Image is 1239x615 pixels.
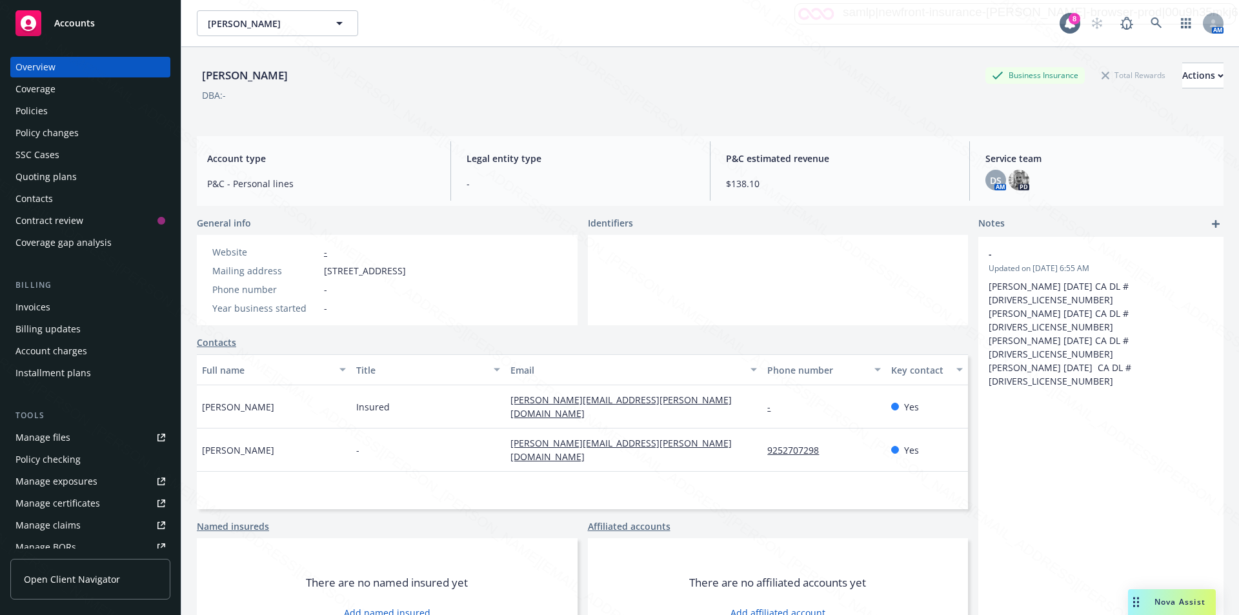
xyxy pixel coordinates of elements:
[15,319,81,339] div: Billing updates
[467,177,694,190] span: -
[207,177,435,190] span: P&C - Personal lines
[989,247,1180,261] span: -
[1143,10,1169,36] a: Search
[15,363,91,383] div: Installment plans
[15,57,55,77] div: Overview
[356,363,486,377] div: Title
[1095,67,1172,83] div: Total Rewards
[1173,10,1199,36] a: Switch app
[1128,589,1216,615] button: Nova Assist
[588,216,633,230] span: Identifiers
[978,237,1224,398] div: -Updated on [DATE] 6:55 AM[PERSON_NAME] [DATE] CA DL #[DRIVERS_LICENSE_NUMBER] [PERSON_NAME] [DAT...
[990,174,1002,187] span: DS
[10,427,170,448] a: Manage files
[505,354,762,385] button: Email
[1084,10,1110,36] a: Start snowing
[1114,10,1140,36] a: Report a Bug
[306,575,468,590] span: There are no named insured yet
[726,152,954,165] span: P&C estimated revenue
[1208,216,1224,232] a: add
[978,216,1005,232] span: Notes
[15,449,81,470] div: Policy checking
[197,354,351,385] button: Full name
[510,363,743,377] div: Email
[10,493,170,514] a: Manage certificates
[762,354,885,385] button: Phone number
[15,123,79,143] div: Policy changes
[10,409,170,422] div: Tools
[207,152,435,165] span: Account type
[726,177,954,190] span: $138.10
[10,101,170,121] a: Policies
[767,401,781,413] a: -
[10,232,170,253] a: Coverage gap analysis
[904,443,919,457] span: Yes
[356,443,359,457] span: -
[212,301,319,315] div: Year business started
[324,264,406,277] span: [STREET_ADDRESS]
[15,471,97,492] div: Manage exposures
[767,363,866,377] div: Phone number
[24,572,120,586] span: Open Client Navigator
[10,341,170,361] a: Account charges
[324,283,327,296] span: -
[1128,589,1144,615] div: Drag to move
[15,79,55,99] div: Coverage
[1009,170,1029,190] img: photo
[54,18,95,28] span: Accounts
[767,444,829,456] a: 9252707298
[985,152,1213,165] span: Service team
[15,232,112,253] div: Coverage gap analysis
[10,537,170,558] a: Manage BORs
[202,88,226,102] div: DBA: -
[10,210,170,231] a: Contract review
[15,427,70,448] div: Manage files
[15,515,81,536] div: Manage claims
[989,279,1213,388] p: [PERSON_NAME] [DATE] CA DL #[DRIVERS_LICENSE_NUMBER] [PERSON_NAME] [DATE] CA DL #[DRIVERS_LICENSE...
[10,57,170,77] a: Overview
[212,283,319,296] div: Phone number
[1182,63,1224,88] div: Actions
[10,145,170,165] a: SSC Cases
[588,519,670,533] a: Affiliated accounts
[10,449,170,470] a: Policy checking
[15,101,48,121] div: Policies
[510,394,732,419] a: [PERSON_NAME][EMAIL_ADDRESS][PERSON_NAME][DOMAIN_NAME]
[212,264,319,277] div: Mailing address
[15,166,77,187] div: Quoting plans
[212,245,319,259] div: Website
[467,152,694,165] span: Legal entity type
[10,279,170,292] div: Billing
[10,471,170,492] a: Manage exposures
[10,79,170,99] a: Coverage
[15,145,59,165] div: SSC Cases
[208,17,319,30] span: [PERSON_NAME]
[324,246,327,258] a: -
[202,443,274,457] span: [PERSON_NAME]
[351,354,505,385] button: Title
[15,493,100,514] div: Manage certificates
[202,400,274,414] span: [PERSON_NAME]
[202,363,332,377] div: Full name
[10,123,170,143] a: Policy changes
[985,67,1085,83] div: Business Insurance
[891,363,949,377] div: Key contact
[689,575,866,590] span: There are no affiliated accounts yet
[197,10,358,36] button: [PERSON_NAME]
[197,216,251,230] span: General info
[10,166,170,187] a: Quoting plans
[15,341,87,361] div: Account charges
[197,67,293,84] div: [PERSON_NAME]
[886,354,968,385] button: Key contact
[10,363,170,383] a: Installment plans
[10,319,170,339] a: Billing updates
[356,400,390,414] span: Insured
[10,5,170,41] a: Accounts
[989,263,1213,274] span: Updated on [DATE] 6:55 AM
[10,297,170,318] a: Invoices
[324,301,327,315] span: -
[15,188,53,209] div: Contacts
[510,437,732,463] a: [PERSON_NAME][EMAIL_ADDRESS][PERSON_NAME][DOMAIN_NAME]
[15,537,76,558] div: Manage BORs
